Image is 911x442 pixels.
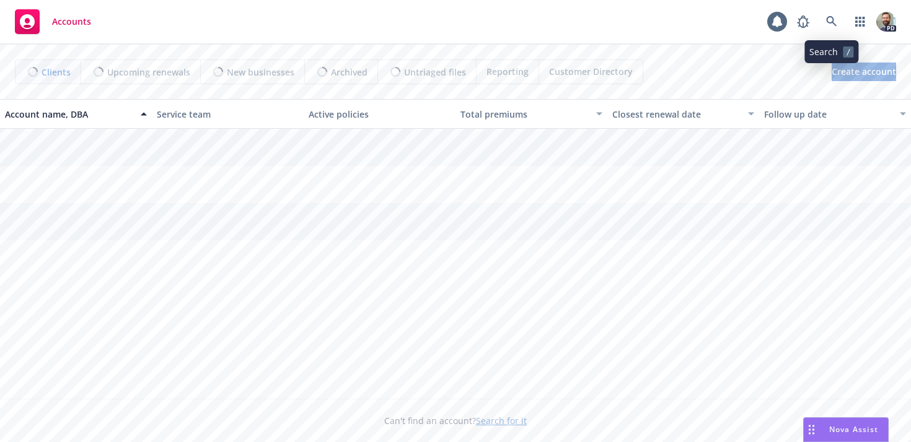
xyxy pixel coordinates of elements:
a: Search [819,9,844,34]
a: Create account [832,63,896,81]
div: Drag to move [804,418,819,441]
a: Accounts [10,4,96,39]
span: Customer Directory [549,65,633,78]
span: Reporting [486,65,529,78]
a: Switch app [848,9,873,34]
img: photo [876,12,896,32]
button: Service team [152,99,304,129]
div: Follow up date [764,108,892,121]
button: Closest renewal date [607,99,759,129]
a: Report a Bug [791,9,816,34]
button: Total premiums [455,99,607,129]
span: New businesses [227,66,294,79]
div: Closest renewal date [612,108,741,121]
div: Active policies [309,108,451,121]
span: Accounts [52,17,91,27]
div: Total premiums [460,108,589,121]
span: Upcoming renewals [107,66,190,79]
div: Account name, DBA [5,108,133,121]
span: Nova Assist [829,424,878,435]
span: Clients [42,66,71,79]
span: Create account [832,60,896,84]
button: Nova Assist [803,417,889,442]
div: Service team [157,108,299,121]
span: Archived [331,66,367,79]
span: Untriaged files [404,66,466,79]
button: Active policies [304,99,455,129]
a: Search for it [476,415,527,427]
button: Follow up date [759,99,911,129]
span: Can't find an account? [384,414,527,427]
